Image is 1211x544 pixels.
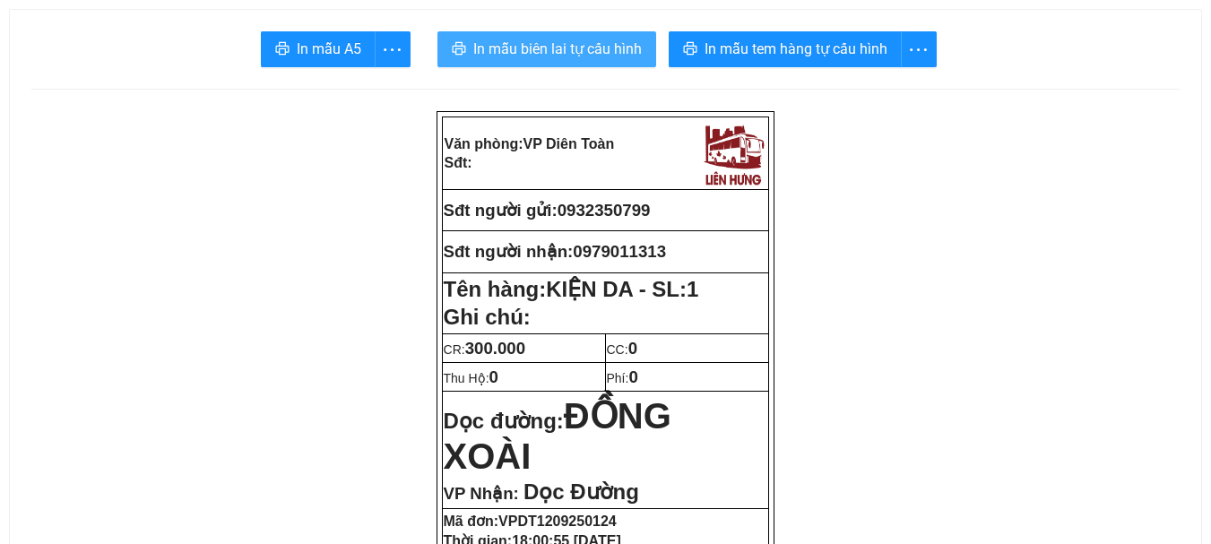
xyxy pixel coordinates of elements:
[376,39,410,61] span: more
[452,41,466,58] span: printer
[489,367,498,386] span: 0
[902,39,936,61] span: more
[705,38,887,60] span: In mẫu tem hàng tự cấu hình
[261,31,376,67] button: printerIn mẫu A5
[444,342,526,357] span: CR:
[444,371,498,385] span: Thu Hộ:
[445,136,615,151] strong: Văn phòng:
[275,41,290,58] span: printer
[444,242,574,261] strong: Sđt người nhận:
[683,41,697,58] span: printer
[558,201,651,220] span: 0932350799
[444,305,531,329] span: Ghi chú:
[628,367,637,386] span: 0
[473,38,642,60] span: In mẫu biên lai tự cấu hình
[444,277,699,301] strong: Tên hàng:
[687,277,698,301] span: 1
[699,119,767,187] img: logo
[523,479,639,504] span: Dọc Đường
[445,155,472,170] strong: Sđt:
[523,136,615,151] span: VP Diên Toàn
[444,514,617,529] strong: Mã đơn:
[628,339,637,358] span: 0
[607,342,638,357] span: CC:
[444,396,671,476] span: ĐỒNG XOÀI
[607,371,638,385] span: Phí:
[669,31,902,67] button: printerIn mẫu tem hàng tự cấu hình
[465,339,525,358] span: 300.000
[901,31,937,67] button: more
[573,242,666,261] span: 0979011313
[444,484,519,503] span: VP Nhận:
[498,514,617,529] span: VPDT1209250124
[444,201,558,220] strong: Sđt người gửi:
[444,409,671,473] strong: Dọc đường:
[375,31,411,67] button: more
[297,38,361,60] span: In mẫu A5
[437,31,656,67] button: printerIn mẫu biên lai tự cấu hình
[546,277,698,301] span: KIỆN DA - SL:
